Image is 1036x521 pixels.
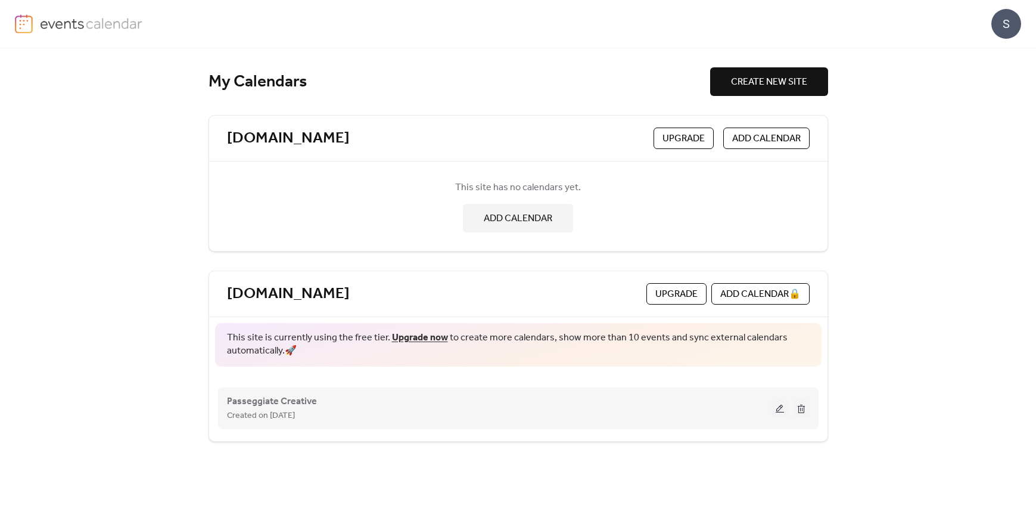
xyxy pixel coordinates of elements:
[227,129,350,148] a: [DOMAIN_NAME]
[723,128,810,149] button: ADD CALENDAR
[991,9,1021,39] div: S
[463,204,573,232] button: ADD CALENDAR
[455,181,581,195] span: This site has no calendars yet.
[392,328,448,347] a: Upgrade now
[209,72,710,92] div: My Calendars
[15,14,33,33] img: logo
[40,14,143,32] img: logo-type
[227,398,317,405] a: Passeggiate Creative
[655,287,698,302] span: Upgrade
[646,283,707,305] button: Upgrade
[732,132,801,146] span: ADD CALENDAR
[710,67,828,96] button: CREATE NEW SITE
[662,132,705,146] span: Upgrade
[227,395,317,409] span: Passeggiate Creative
[484,212,552,226] span: ADD CALENDAR
[731,75,807,89] span: CREATE NEW SITE
[227,409,295,423] span: Created on [DATE]
[227,331,810,358] span: This site is currently using the free tier. to create more calendars, show more than 10 events an...
[227,284,350,304] a: [DOMAIN_NAME]
[654,128,714,149] button: Upgrade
